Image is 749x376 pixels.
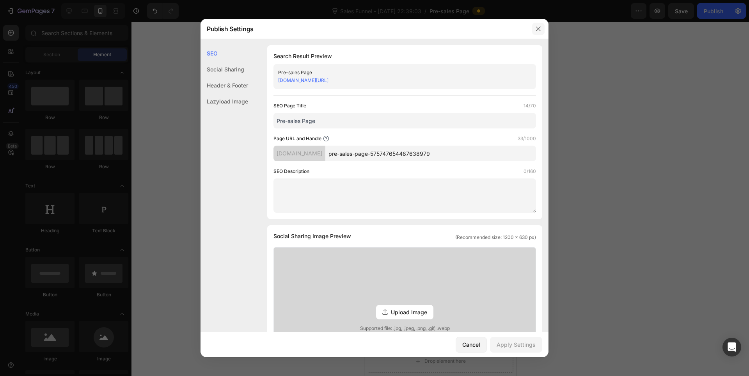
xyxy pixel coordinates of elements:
[11,159,130,177] span: Click that big orange button below to
[11,189,123,207] span: And remember - If it doesn't work as promised, you don't pay.
[11,48,77,56] strong: So many customers
[273,102,306,110] label: SEO Page Title
[37,245,115,257] span: Check Availability
[201,61,248,77] div: Social Sharing
[60,228,101,234] div: Drop element here
[524,102,536,110] label: 14/70
[497,340,536,349] div: Apply Settings
[325,146,536,161] input: Handle
[273,232,351,241] span: Social Sharing Image Preview
[274,325,536,332] span: Supported file: .jpg, .jpeg, .png, .gif, .webp
[490,337,542,353] button: Apply Settings
[11,78,69,86] strong: You can do it too.
[456,337,487,353] button: Cancel
[60,336,101,342] div: Drop element here
[201,45,248,61] div: SEO
[60,313,101,319] div: Drop element here
[201,93,248,109] div: Lazyload Image
[201,19,528,39] div: Publish Settings
[518,135,536,143] label: 33/1000
[11,48,135,66] span: have already done it.
[391,308,427,316] span: Upload Image
[11,98,137,127] span: All you need is a little help from the most comfortable knee pain relief that exists - Flexiaura ...
[273,146,325,161] div: [DOMAIN_NAME]
[273,168,309,175] label: SEO Description
[27,243,125,260] a: Check Availability
[273,113,536,128] input: Title
[722,338,741,356] div: Open Intercom Messenger
[16,169,130,177] strong: order your Flexiaura Knee Sleeve.
[201,77,248,93] div: Header & Footer
[278,69,518,77] div: Pre-sales Page
[17,263,135,281] a: Check Availability
[278,77,328,83] a: [DOMAIN_NAME][URL]
[462,340,480,349] div: Cancel
[273,52,536,61] h1: Search Result Preview
[37,265,115,277] span: Check Availability
[11,139,139,147] span: So, if you are ready to do the right thing...
[60,289,101,296] div: Drop element here
[273,135,321,143] label: Page URL and Handle
[455,234,536,241] span: (Recommended size: 1200 x 630 px)
[524,168,536,175] label: 0/160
